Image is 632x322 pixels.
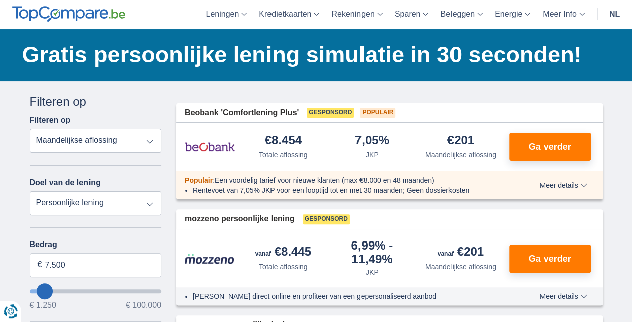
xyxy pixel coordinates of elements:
[38,259,42,271] span: €
[438,246,484,260] div: €201
[332,239,413,265] div: 6,99%
[425,150,496,160] div: Maandelijkse aflossing
[30,93,162,110] div: Filteren op
[259,150,308,160] div: Totale aflossing
[539,293,587,300] span: Meer details
[22,39,603,70] h1: Gratis persoonlijke lening simulatie in 30 seconden!
[366,150,379,160] div: JKP
[355,134,389,148] div: 7,05%
[126,301,161,309] span: € 100.000
[193,291,503,301] li: [PERSON_NAME] direct online en profiteer van een gepersonaliseerd aanbod
[185,107,299,119] span: Beobank 'Comfortlening Plus'
[366,267,379,277] div: JKP
[30,301,56,309] span: € 1.250
[532,181,594,189] button: Meer details
[30,289,162,293] input: wantToBorrow
[259,262,308,272] div: Totale aflossing
[532,292,594,300] button: Meer details
[307,108,354,118] span: Gesponsord
[360,108,395,118] span: Populair
[303,214,350,224] span: Gesponsord
[447,134,474,148] div: €201
[509,245,591,273] button: Ga verder
[215,176,434,184] span: Een voordelig tarief voor nieuwe klanten (max €8.000 en 48 maanden)
[185,134,235,159] img: product.pl.alt Beobank
[185,213,295,225] span: mozzeno persoonlijke lening
[185,176,213,184] span: Populair
[185,253,235,264] img: product.pl.alt Mozzeno
[30,240,162,249] label: Bedrag
[193,185,503,195] li: Rentevoet van 7,05% JKP voor een looptijd tot en met 30 maanden; Geen dossierkosten
[425,262,496,272] div: Maandelijkse aflossing
[30,178,101,187] label: Doel van de lening
[265,134,302,148] div: €8.454
[528,254,571,263] span: Ga verder
[176,175,511,185] div: :
[528,142,571,151] span: Ga verder
[539,182,587,189] span: Meer details
[509,133,591,161] button: Ga verder
[12,6,125,22] img: TopCompare
[255,246,311,260] div: €8.445
[30,116,71,125] label: Filteren op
